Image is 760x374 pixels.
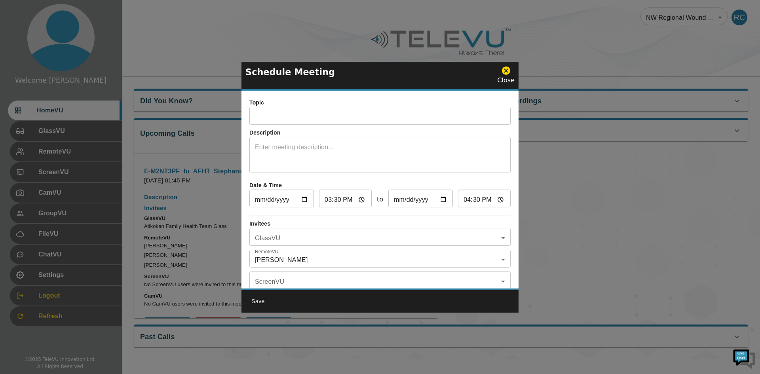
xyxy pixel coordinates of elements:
[245,294,271,309] button: Save
[13,37,33,57] img: d_736959983_company_1615157101543_736959983
[249,252,511,268] div: [PERSON_NAME]
[46,100,109,180] span: We're online!
[249,99,511,107] p: Topic
[249,220,511,228] p: Invitees
[249,181,511,190] p: Date & Time
[4,216,151,244] textarea: Type your message and hit 'Enter'
[377,195,383,204] span: to
[732,346,756,370] img: Chat Widget
[249,129,511,137] p: Description
[497,66,515,85] div: Close
[41,42,133,52] div: Chat with us now
[249,273,511,289] div: ​
[245,65,335,79] p: Schedule Meeting
[249,230,511,246] div: ​
[130,4,149,23] div: Minimize live chat window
